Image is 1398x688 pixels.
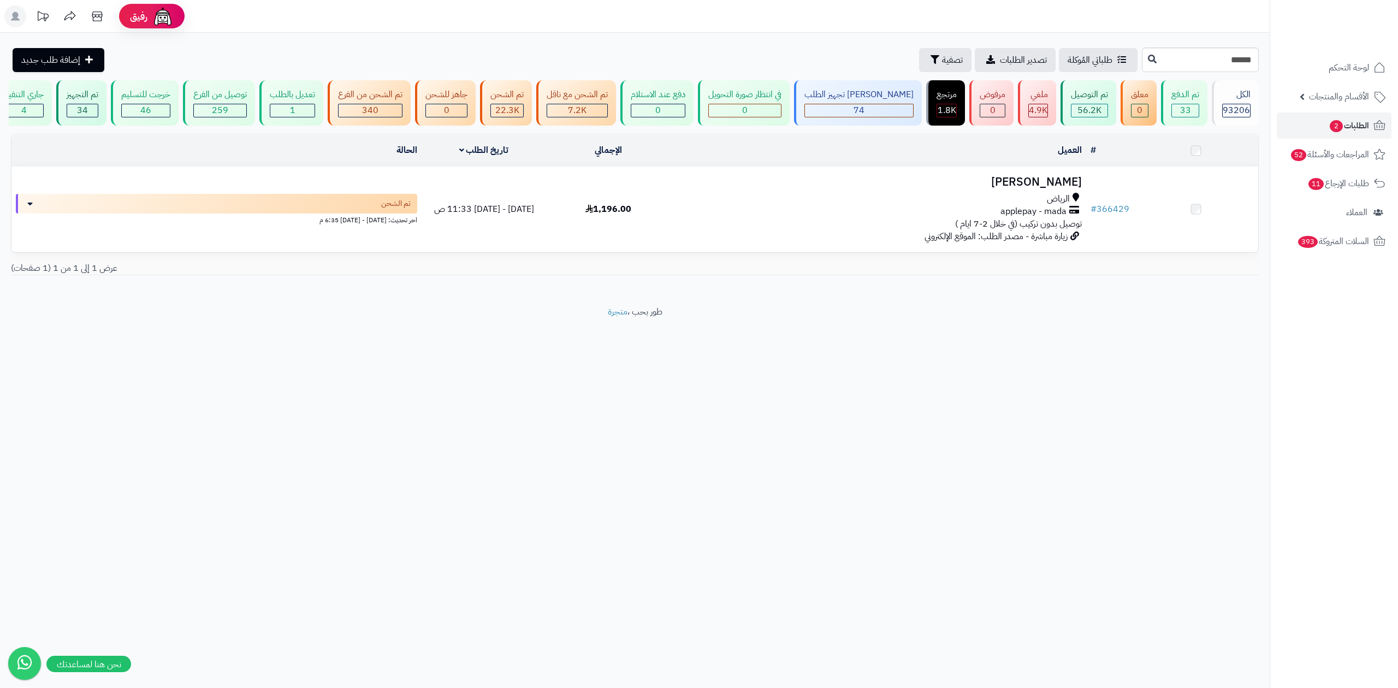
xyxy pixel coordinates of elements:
[1091,144,1096,157] a: #
[568,104,587,117] span: 7.2K
[77,104,88,117] span: 34
[608,305,627,318] a: متجرة
[121,88,170,101] div: خرجت للتسليم
[655,104,661,117] span: 0
[1047,193,1070,205] span: الرياض
[495,104,519,117] span: 22.3K
[925,230,1068,243] span: زيارة مباشرة - مصدر الطلب: الموقع الإلكتروني
[1210,80,1261,126] a: الكل93206
[140,104,151,117] span: 46
[1277,199,1391,226] a: العملاء
[1290,149,1307,162] span: 52
[1277,55,1391,81] a: لوحة التحكم
[938,104,956,117] span: 1.8K
[434,203,534,216] span: [DATE] - [DATE] 11:33 ص
[1308,177,1325,191] span: 11
[21,54,80,67] span: إضافة طلب جديد
[325,80,413,126] a: تم الشحن من الفرع 340
[54,80,109,126] a: تم التجهيز 34
[919,48,972,72] button: تصفية
[381,198,411,209] span: تم الشحن
[792,80,924,126] a: [PERSON_NAME] تجهيز الطلب 74
[181,80,257,126] a: توصيل من الفرع 259
[109,80,181,126] a: خرجت للتسليم 46
[257,80,325,126] a: تعديل بالطلب 1
[1058,80,1118,126] a: تم التوصيل 56.2K
[975,48,1056,72] a: تصدير الطلبات
[152,5,174,27] img: ai-face.png
[21,104,27,117] span: 4
[1180,104,1191,117] span: 33
[631,88,685,101] div: دفع عند الاستلام
[212,104,228,117] span: 259
[980,88,1005,101] div: مرفوض
[547,104,607,117] div: 7223
[1159,80,1210,126] a: تم الدفع 33
[1077,104,1101,117] span: 56.2K
[4,104,43,117] div: 4
[1091,203,1129,216] a: #366429
[1029,104,1047,117] div: 4929
[1307,176,1369,191] span: طلبات الإرجاع
[1058,144,1082,157] a: العميل
[3,262,635,275] div: عرض 1 إلى 1 من 1 (1 صفحات)
[29,5,56,30] a: تحديثات المنصة
[1290,147,1369,162] span: المراجعات والأسئلة
[1059,48,1138,72] a: طلباتي المُوكلة
[1277,170,1391,197] a: طلبات الإرجاع11
[1277,228,1391,254] a: السلات المتروكة393
[67,88,98,101] div: تم التجهيز
[13,48,104,72] a: إضافة طلب جديد
[708,88,781,101] div: في انتظار صورة التحويل
[990,104,996,117] span: 0
[425,88,467,101] div: جاهز للشحن
[1329,60,1369,75] span: لوحة التحكم
[1346,205,1367,220] span: العملاء
[1071,88,1108,101] div: تم التوصيل
[1172,104,1199,117] div: 33
[338,88,402,101] div: تم الشحن من الفرع
[1132,104,1148,117] div: 0
[742,104,748,117] span: 0
[339,104,402,117] div: 340
[631,104,685,117] div: 0
[362,104,378,117] span: 340
[1329,120,1343,133] span: 2
[1297,235,1318,248] span: 393
[1222,88,1251,101] div: الكل
[595,144,622,157] a: الإجمالي
[980,104,1005,117] div: 0
[396,144,417,157] a: الحالة
[67,104,98,117] div: 34
[805,104,913,117] div: 74
[804,88,914,101] div: [PERSON_NAME] تجهيز الطلب
[937,88,957,101] div: مرتجع
[478,80,534,126] a: تم الشحن 22.3K
[1000,205,1067,218] span: applepay - mada
[1071,104,1107,117] div: 56173
[547,88,608,101] div: تم الشحن مع ناقل
[270,104,315,117] div: 1
[534,80,618,126] a: تم الشحن مع ناقل 7.2K
[1137,104,1142,117] span: 0
[1091,203,1097,216] span: #
[675,176,1081,188] h3: [PERSON_NAME]
[854,104,864,117] span: 74
[937,104,956,117] div: 1771
[270,88,315,101] div: تعديل بالطلب
[942,54,963,67] span: تصفية
[1028,88,1048,101] div: ملغي
[1277,112,1391,139] a: الطلبات2
[491,104,523,117] div: 22319
[130,10,147,23] span: رفيق
[709,104,781,117] div: 0
[1277,141,1391,168] a: المراجعات والأسئلة52
[955,217,1082,230] span: توصيل بدون تركيب (في خلال 2-7 ايام )
[413,80,478,126] a: جاهز للشحن 0
[1131,88,1148,101] div: معلق
[426,104,467,117] div: 0
[1068,54,1112,67] span: طلباتي المُوكلة
[1118,80,1159,126] a: معلق 0
[4,88,44,101] div: جاري التنفيذ
[290,104,295,117] span: 1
